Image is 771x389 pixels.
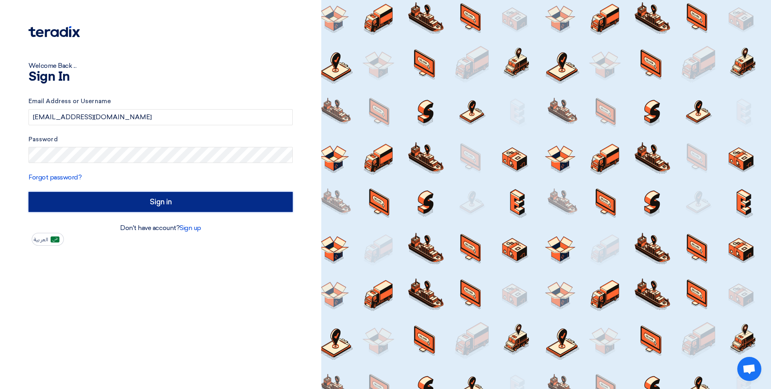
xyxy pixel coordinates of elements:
[29,71,293,84] h1: Sign In
[29,192,293,212] input: Sign in
[29,26,80,37] img: Teradix logo
[34,237,48,242] span: العربية
[29,173,82,181] a: Forgot password?
[29,97,293,106] label: Email Address or Username
[29,109,293,125] input: Enter your business email or username
[29,61,293,71] div: Welcome Back ...
[51,236,59,242] img: ar-AR.png
[737,357,761,381] div: Open chat
[29,135,293,144] label: Password
[179,224,201,232] a: Sign up
[29,223,293,233] div: Don't have account?
[32,233,64,246] button: العربية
